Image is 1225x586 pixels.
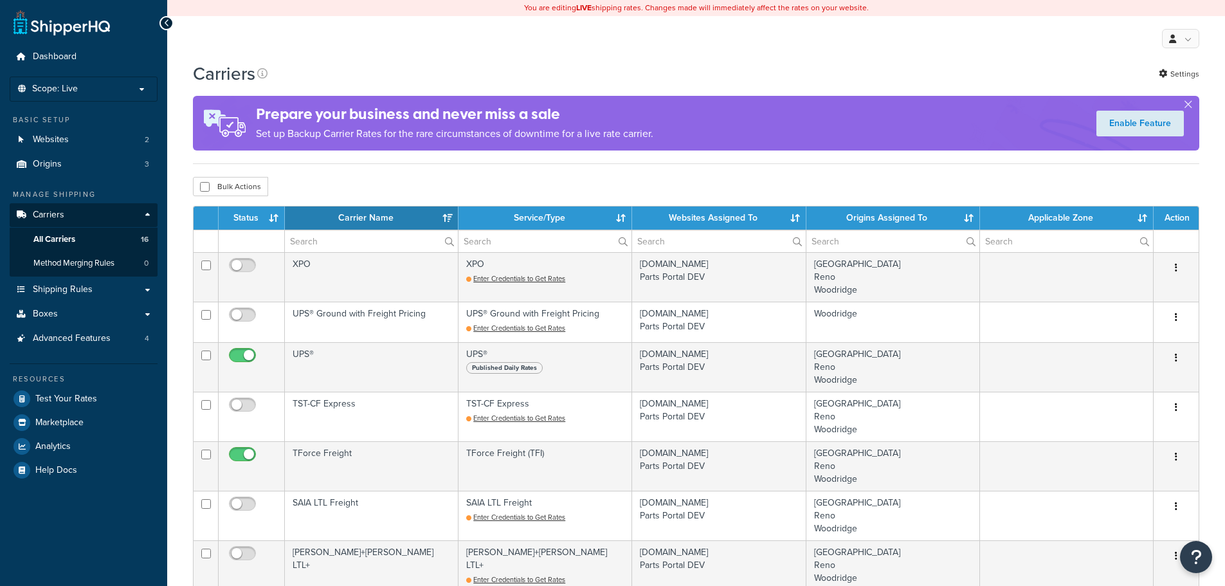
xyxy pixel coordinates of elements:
div: Basic Setup [10,114,158,125]
td: UPS® [285,342,458,392]
span: Enter Credentials to Get Rates [473,323,565,333]
td: TForce Freight (TFI) [458,441,632,491]
a: Advanced Features 4 [10,327,158,351]
span: Shipping Rules [33,284,93,295]
img: ad-rules-rateshop-fe6ec290ccb7230408bd80ed9643f0289d75e0ffd9eb532fc0e269fcd187b520.png [193,96,256,151]
th: Websites Assigned To: activate to sort column ascending [632,206,806,230]
td: [DOMAIN_NAME] Parts Portal DEV [632,342,806,392]
span: Test Your Rates [35,394,97,405]
span: Marketplace [35,417,84,428]
li: Origins [10,152,158,176]
a: Websites 2 [10,128,158,152]
h1: Carriers [193,61,255,86]
span: All Carriers [33,234,75,245]
input: Search [980,230,1153,252]
a: Enter Credentials to Get Rates [466,574,565,585]
input: Search [285,230,458,252]
a: Carriers [10,203,158,227]
a: Shipping Rules [10,278,158,302]
li: Method Merging Rules [10,252,158,275]
a: Help Docs [10,459,158,482]
span: Published Daily Rates [466,362,543,374]
a: Enter Credentials to Get Rates [466,273,565,284]
span: 3 [145,159,149,170]
span: Enter Credentials to Get Rates [473,413,565,423]
td: XPO [285,252,458,302]
a: All Carriers 16 [10,228,158,252]
span: Method Merging Rules [33,258,114,269]
th: Service/Type: activate to sort column ascending [458,206,632,230]
td: TST-CF Express [458,392,632,441]
td: [GEOGRAPHIC_DATA] Reno Woodridge [806,491,980,540]
h4: Prepare your business and never miss a sale [256,104,653,125]
td: [DOMAIN_NAME] Parts Portal DEV [632,252,806,302]
th: Origins Assigned To: activate to sort column ascending [806,206,980,230]
td: TST-CF Express [285,392,458,441]
input: Search [632,230,805,252]
a: Enter Credentials to Get Rates [466,413,565,423]
th: Action [1154,206,1199,230]
td: [GEOGRAPHIC_DATA] Reno Woodridge [806,441,980,491]
input: Search [458,230,631,252]
td: SAIA LTL Freight [458,491,632,540]
td: UPS® Ground with Freight Pricing [285,302,458,342]
th: Status: activate to sort column ascending [219,206,285,230]
a: Dashboard [10,45,158,69]
a: ShipperHQ Home [14,10,110,35]
td: [GEOGRAPHIC_DATA] Reno Woodridge [806,392,980,441]
input: Search [806,230,979,252]
span: Help Docs [35,465,77,476]
td: Woodridge [806,302,980,342]
td: [DOMAIN_NAME] Parts Portal DEV [632,302,806,342]
li: All Carriers [10,228,158,252]
a: Origins 3 [10,152,158,176]
span: Enter Credentials to Get Rates [473,512,565,522]
td: [DOMAIN_NAME] Parts Portal DEV [632,392,806,441]
span: Carriers [33,210,64,221]
span: 2 [145,134,149,145]
a: Settings [1159,65,1199,83]
span: 16 [141,234,149,245]
span: Origins [33,159,62,170]
span: 0 [144,258,149,269]
td: [GEOGRAPHIC_DATA] Reno Woodridge [806,342,980,392]
span: Advanced Features [33,333,111,344]
span: Enter Credentials to Get Rates [473,273,565,284]
td: UPS® [458,342,632,392]
th: Applicable Zone: activate to sort column ascending [980,206,1154,230]
span: 4 [145,333,149,344]
td: SAIA LTL Freight [285,491,458,540]
a: Boxes [10,302,158,326]
td: XPO [458,252,632,302]
li: Advanced Features [10,327,158,351]
span: Scope: Live [32,84,78,95]
td: TForce Freight [285,441,458,491]
div: Manage Shipping [10,189,158,200]
a: Test Your Rates [10,387,158,410]
a: Enter Credentials to Get Rates [466,512,565,522]
button: Open Resource Center [1180,541,1212,573]
th: Carrier Name: activate to sort column ascending [285,206,458,230]
td: [GEOGRAPHIC_DATA] Reno Woodridge [806,252,980,302]
li: Websites [10,128,158,152]
a: Enable Feature [1096,111,1184,136]
a: Method Merging Rules 0 [10,252,158,275]
td: UPS® Ground with Freight Pricing [458,302,632,342]
a: Marketplace [10,411,158,434]
span: Analytics [35,441,71,452]
div: Resources [10,374,158,385]
td: [DOMAIN_NAME] Parts Portal DEV [632,441,806,491]
td: [DOMAIN_NAME] Parts Portal DEV [632,491,806,540]
span: Dashboard [33,51,77,62]
p: Set up Backup Carrier Rates for the rare circumstances of downtime for a live rate carrier. [256,125,653,143]
span: Boxes [33,309,58,320]
b: LIVE [576,2,592,14]
button: Bulk Actions [193,177,268,196]
li: Carriers [10,203,158,277]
